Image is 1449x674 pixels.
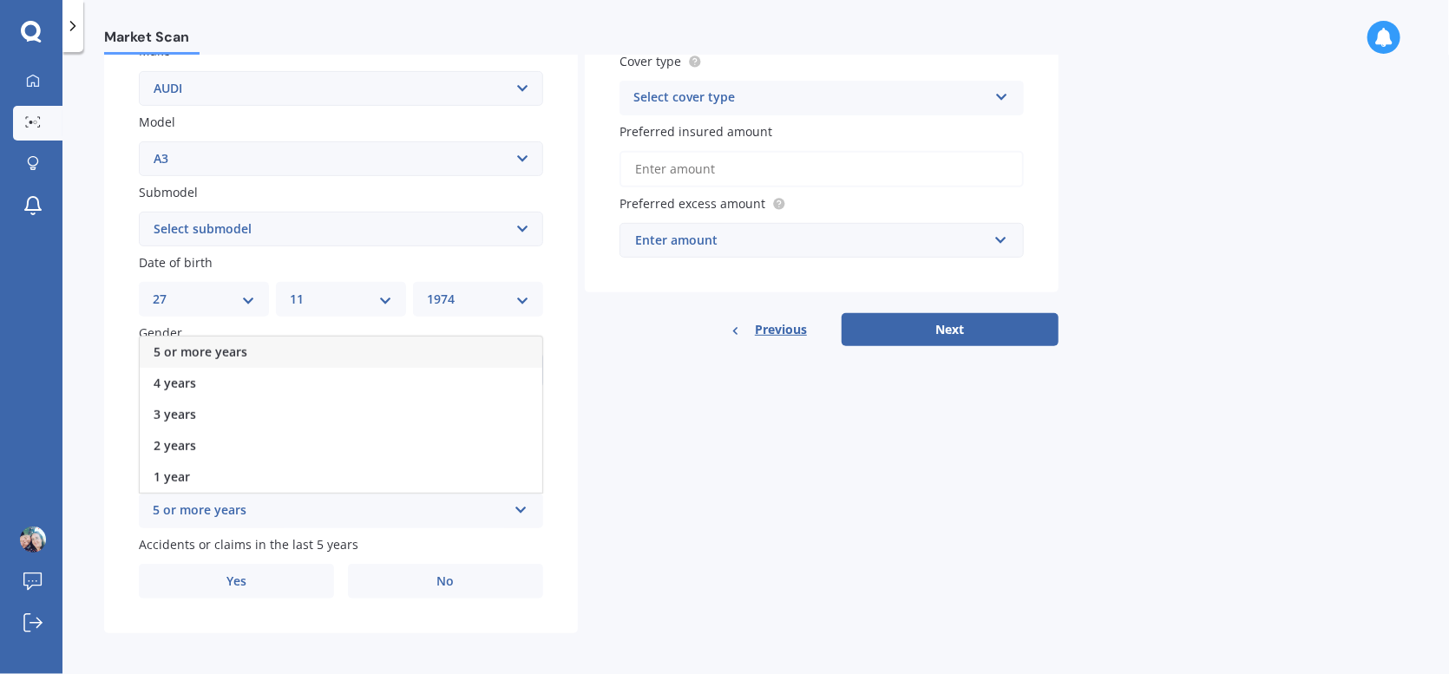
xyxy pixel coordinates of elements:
[139,184,198,200] span: Submodel
[154,468,190,485] span: 1 year
[139,325,182,342] span: Gender
[139,43,170,60] span: Make
[620,53,681,69] span: Cover type
[154,375,196,391] span: 4 years
[635,231,987,250] div: Enter amount
[139,114,175,130] span: Model
[154,406,196,422] span: 3 years
[842,313,1059,346] button: Next
[154,437,196,454] span: 2 years
[104,29,200,52] span: Market Scan
[139,536,358,553] span: Accidents or claims in the last 5 years
[620,151,1024,187] input: Enter amount
[153,501,507,521] div: 5 or more years
[620,123,772,140] span: Preferred insured amount
[226,574,246,589] span: Yes
[755,317,807,343] span: Previous
[20,527,46,553] img: ACg8ocJy_Rqdbd0dfST6_idLjhfUUuayx7uDEFVEvD9sME-8bdqWNZEJuw=s96-c
[633,88,987,108] div: Select cover type
[437,574,455,589] span: No
[139,254,213,271] span: Date of birth
[154,344,247,360] span: 5 or more years
[620,195,765,212] span: Preferred excess amount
